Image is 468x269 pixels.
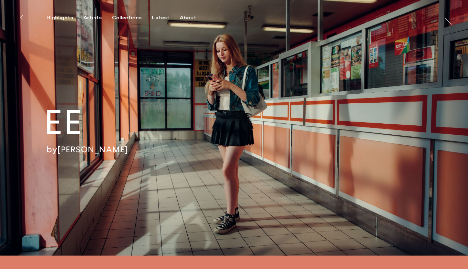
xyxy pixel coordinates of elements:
button: Artists [83,15,112,21]
div: Artists [83,15,102,21]
button: Highlights [46,15,83,21]
h2: EE [44,101,131,144]
a: [PERSON_NAME] [58,144,128,154]
span: by [46,144,58,154]
button: Collections [112,15,152,21]
div: Latest [152,15,169,21]
button: Latest [152,15,180,21]
div: Highlights [46,15,73,21]
div: Collections [112,15,142,21]
div: About [180,15,196,21]
button: About [180,15,207,21]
